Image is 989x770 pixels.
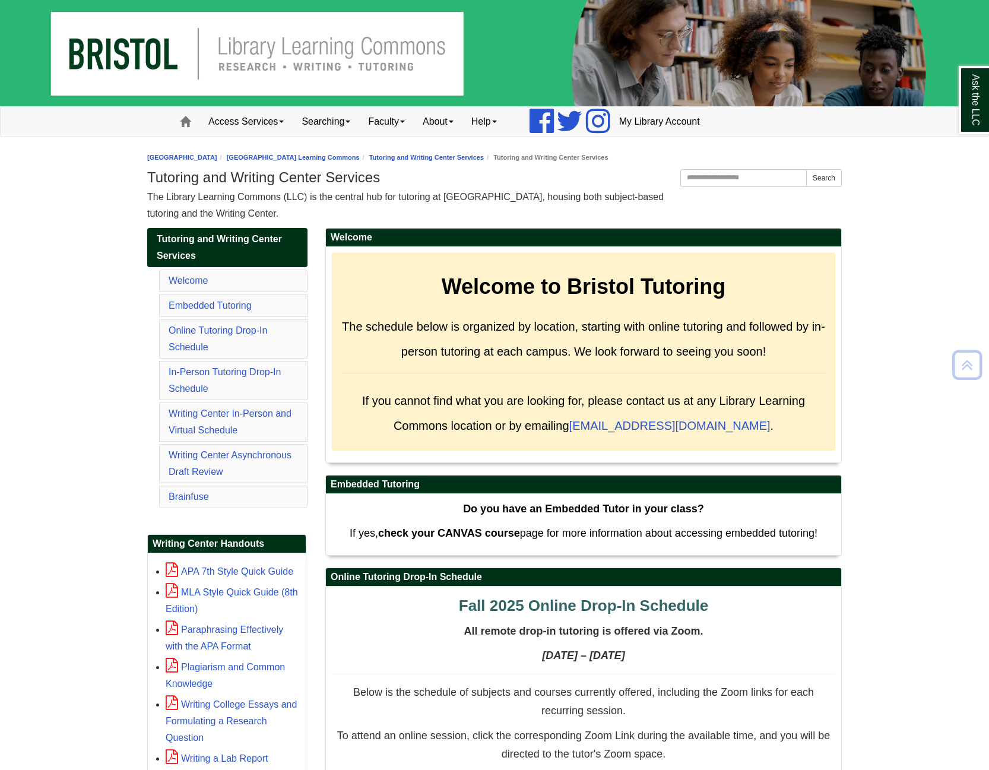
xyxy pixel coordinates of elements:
[610,107,709,137] a: My Library Account
[166,662,285,689] a: Plagiarism and Common Knowledge
[227,154,360,161] a: [GEOGRAPHIC_DATA] Learning Commons
[147,154,217,161] a: [GEOGRAPHIC_DATA]
[199,107,293,137] a: Access Services
[414,107,462,137] a: About
[293,107,359,137] a: Searching
[369,154,484,161] a: Tutoring and Writing Center Services
[462,107,506,137] a: Help
[464,625,703,637] span: All remote drop-in tutoring is offered via Zoom.
[169,408,291,435] a: Writing Center In-Person and Virtual Schedule
[166,566,293,576] a: APA 7th Style Quick Guide
[166,753,268,763] a: Writing a Lab Report
[169,367,281,394] a: In-Person Tutoring Drop-In Schedule
[326,229,841,247] h2: Welcome
[326,568,841,587] h2: Online Tutoring Drop-In Schedule
[569,419,771,432] a: [EMAIL_ADDRESS][DOMAIN_NAME]
[353,686,814,717] span: Below is the schedule of subjects and courses currently offered, including the Zoom links for eac...
[326,476,841,494] h2: Embedded Tutoring
[463,503,704,515] strong: Do you have an Embedded Tutor in your class?
[484,152,608,163] li: Tutoring and Writing Center Services
[378,527,520,539] strong: check your CANVAS course
[948,357,986,373] a: Back to Top
[148,535,306,553] h2: Writing Center Handouts
[342,320,825,358] span: The schedule below is organized by location, starting with online tutoring and followed by in-per...
[806,169,842,187] button: Search
[166,625,283,651] a: Paraphrasing Effectively with the APA Format
[166,587,298,614] a: MLA Style Quick Guide (8th Edition)
[147,192,664,218] span: The Library Learning Commons (LLC) is the central hub for tutoring at [GEOGRAPHIC_DATA], housing ...
[459,597,708,614] span: Fall 2025 Online Drop-In Schedule
[442,274,726,299] strong: Welcome to Bristol Tutoring
[157,234,282,261] span: Tutoring and Writing Center Services
[147,169,842,186] h1: Tutoring and Writing Center Services
[362,394,805,432] span: If you cannot find what you are looking for, please contact us at any Library Learning Commons lo...
[147,228,308,267] a: Tutoring and Writing Center Services
[350,527,817,539] span: If yes, page for more information about accessing embedded tutoring!
[169,492,209,502] a: Brainfuse
[147,152,842,163] nav: breadcrumb
[169,325,267,352] a: Online Tutoring Drop-In Schedule
[169,300,252,310] a: Embedded Tutoring
[359,107,414,137] a: Faculty
[542,649,625,661] strong: [DATE] – [DATE]
[166,699,297,743] a: Writing College Essays and Formulating a Research Question
[169,275,208,286] a: Welcome
[169,450,291,477] a: Writing Center Asynchronous Draft Review
[337,730,830,761] span: To attend an online session, click the corresponding Zoom Link during the available time, and you...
